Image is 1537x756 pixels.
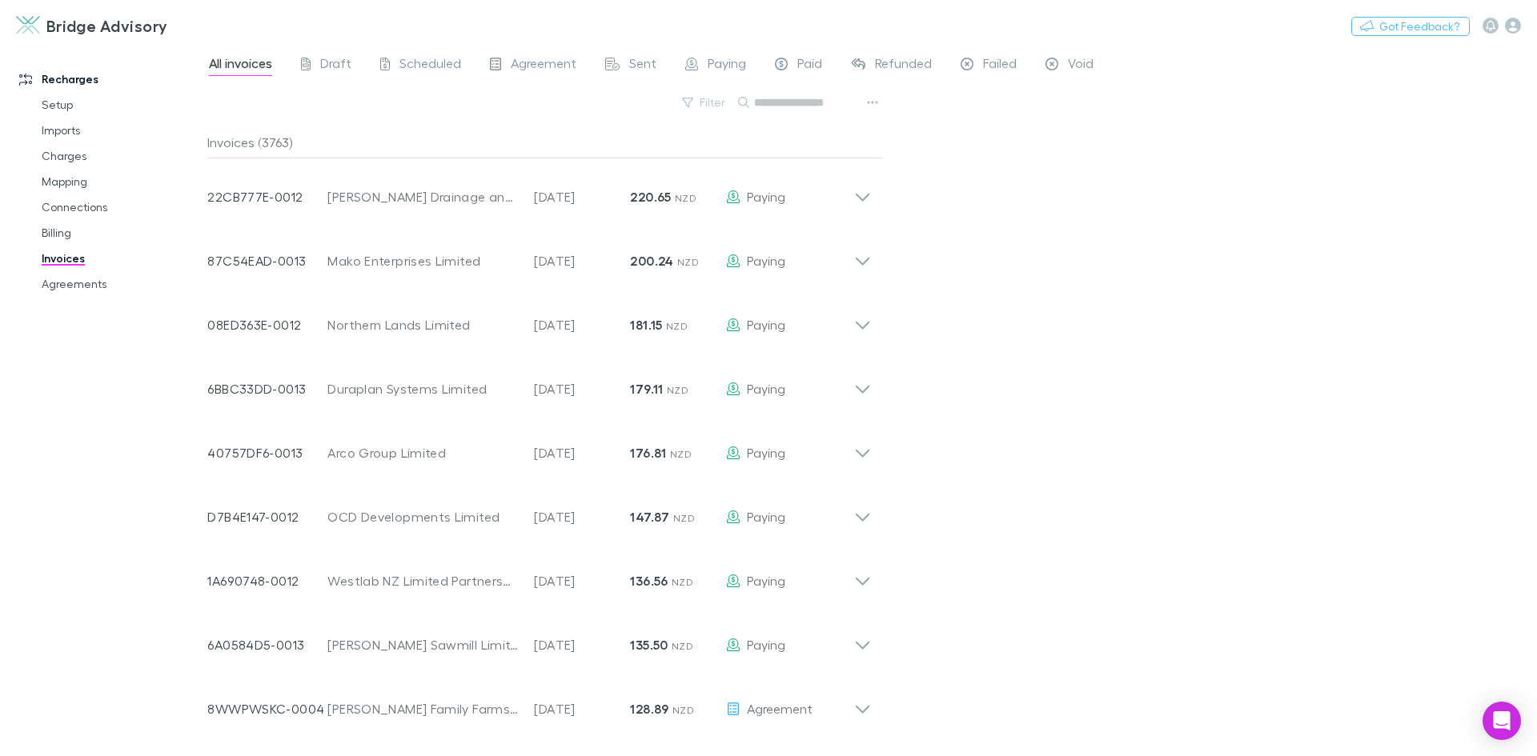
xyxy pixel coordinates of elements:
[327,507,518,526] div: OCD Developments Limited
[26,92,216,118] a: Setup
[195,478,884,542] div: D7B4E147-0012OCD Developments Limited[DATE]147.87 NZDPaying
[26,220,216,246] a: Billing
[630,573,668,589] strong: 136.56
[327,443,518,462] div: Arco Group Limited
[534,443,630,462] p: [DATE]
[207,187,327,206] p: 22CB777E-0012
[630,637,668,653] strong: 135.50
[195,158,884,222] div: 22CB777E-0012[PERSON_NAME] Drainage and Earthworks Limited[DATE]220.65 NZDPaying
[207,571,327,590] p: 1A690748-0012
[630,189,671,205] strong: 220.65
[673,512,695,524] span: NZD
[207,635,327,654] p: 6A0584D5-0013
[327,251,518,270] div: Mako Enterprises Limited
[630,445,666,461] strong: 176.81
[630,381,663,397] strong: 179.11
[677,256,699,268] span: NZD
[747,509,785,524] span: Paying
[672,576,693,588] span: NZD
[207,699,327,718] p: 8WWPWSKC-0004
[26,169,216,194] a: Mapping
[747,381,785,396] span: Paying
[534,315,630,334] p: [DATE]
[534,379,630,398] p: [DATE]
[207,443,327,462] p: 40757DF6-0013
[207,507,327,526] p: D7B4E147-0012
[327,187,518,206] div: [PERSON_NAME] Drainage and Earthworks Limited
[195,542,884,606] div: 1A690748-0012Westlab NZ Limited Partnership[DATE]136.56 NZDPaying
[1351,17,1470,36] button: Got Feedback?
[630,509,669,525] strong: 147.87
[195,222,884,286] div: 87C54EAD-0013Mako Enterprises Limited[DATE]200.24 NZDPaying
[207,379,327,398] p: 6BBC33DD-0013
[195,606,884,670] div: 6A0584D5-0013[PERSON_NAME] Sawmill Limited[DATE]135.50 NZDPaying
[327,315,518,334] div: Northern Lands Limited
[195,414,884,478] div: 40757DF6-0013Arco Group Limited[DATE]176.81 NZDPaying
[511,55,576,76] span: Agreement
[747,701,813,716] span: Agreement
[26,271,216,297] a: Agreements
[875,55,932,76] span: Refunded
[667,384,688,396] span: NZD
[1068,55,1094,76] span: Void
[747,445,785,460] span: Paying
[708,55,746,76] span: Paying
[327,379,518,398] div: Duraplan Systems Limited
[1483,702,1521,740] div: Open Intercom Messenger
[666,320,688,332] span: NZD
[327,699,518,718] div: [PERSON_NAME] Family Farms Limited
[26,194,216,220] a: Connections
[630,253,673,269] strong: 200.24
[26,143,216,169] a: Charges
[534,635,630,654] p: [DATE]
[747,317,785,332] span: Paying
[797,55,822,76] span: Paid
[747,189,785,204] span: Paying
[16,16,40,35] img: Bridge Advisory's Logo
[46,16,168,35] h3: Bridge Advisory
[534,699,630,718] p: [DATE]
[983,55,1017,76] span: Failed
[672,640,693,652] span: NZD
[327,635,518,654] div: [PERSON_NAME] Sawmill Limited
[630,701,668,717] strong: 128.89
[327,571,518,590] div: Westlab NZ Limited Partnership
[26,118,216,143] a: Imports
[629,55,656,76] span: Sent
[320,55,351,76] span: Draft
[674,93,735,112] button: Filter
[747,253,785,268] span: Paying
[534,187,630,206] p: [DATE]
[207,315,327,334] p: 08ED363E-0012
[675,192,696,204] span: NZD
[534,571,630,590] p: [DATE]
[534,507,630,526] p: [DATE]
[747,637,785,652] span: Paying
[209,55,272,76] span: All invoices
[195,670,884,734] div: 8WWPWSKC-0004[PERSON_NAME] Family Farms Limited[DATE]128.89 NZDAgreement
[26,246,216,271] a: Invoices
[534,251,630,270] p: [DATE]
[207,251,327,270] p: 87C54EAD-0013
[195,286,884,350] div: 08ED363E-0012Northern Lands Limited[DATE]181.15 NZDPaying
[6,6,178,45] a: Bridge Advisory
[747,573,785,588] span: Paying
[3,66,216,92] a: Recharges
[670,448,692,460] span: NZD
[672,704,694,716] span: NZD
[195,350,884,414] div: 6BBC33DD-0013Duraplan Systems Limited[DATE]179.11 NZDPaying
[399,55,461,76] span: Scheduled
[630,317,662,333] strong: 181.15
